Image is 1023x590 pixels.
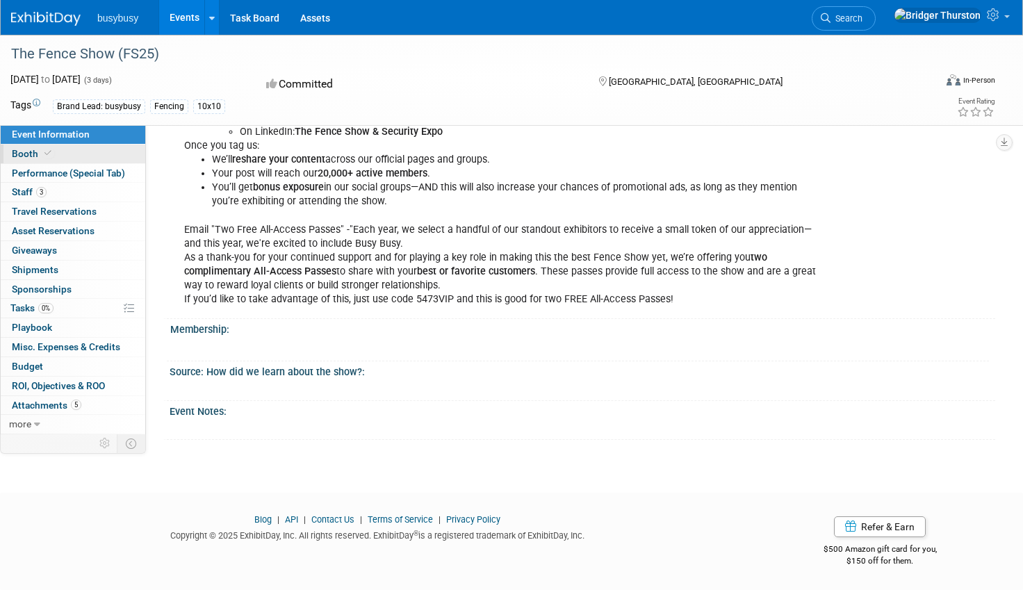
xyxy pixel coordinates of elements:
[12,225,95,236] span: Asset Reservations
[254,514,272,525] a: Blog
[1,261,145,279] a: Shipments
[10,98,40,114] td: Tags
[764,555,995,567] div: $150 off for them.
[830,13,862,24] span: Search
[1,415,145,434] a: more
[764,534,995,566] div: $500 Amazon gift card for you,
[12,400,81,411] span: Attachments
[240,125,827,139] li: On LinkedIn:
[609,76,783,87] span: [GEOGRAPHIC_DATA], [GEOGRAPHIC_DATA]
[262,72,576,97] div: Committed
[435,514,444,525] span: |
[1,357,145,376] a: Budget
[10,74,81,85] span: [DATE] [DATE]
[357,514,366,525] span: |
[10,526,744,542] div: Copyright © 2025 ExhibitDay, Inc. All rights reserved. ExhibitDay is a registered trademark of Ex...
[12,148,54,159] span: Booth
[947,74,960,85] img: Format-Inperson.png
[1,125,145,144] a: Event Information
[12,380,105,391] span: ROI, Objectives & ROO
[12,264,58,275] span: Shipments
[212,167,827,181] li: Your post will reach our .
[1,145,145,163] a: Booth
[12,361,43,372] span: Budget
[212,181,827,208] li: You’ll get in our social groups—AND this will also increase your chances of promotional ads, as l...
[1,164,145,183] a: Performance (Special Tab)
[232,154,325,165] b: reshare your content
[39,74,52,85] span: to
[170,361,995,379] div: Source: How did we learn about the show?:
[150,99,188,114] div: Fencing
[170,401,995,418] div: Event Notes:
[12,186,47,197] span: Staff
[834,516,926,537] a: Refer & Earn
[253,181,324,193] b: bonus exposure
[1,241,145,260] a: Giveaways
[36,187,47,197] span: 3
[117,434,146,452] td: Toggle Event Tabs
[1,377,145,395] a: ROI, Objectives & ROO
[963,75,995,85] div: In-Person
[446,514,500,525] a: Privacy Policy
[295,126,443,138] b: The Fence Show & Security Expo
[71,400,81,410] span: 5
[849,72,995,93] div: Event Format
[83,76,112,85] span: (3 days)
[10,302,54,313] span: Tasks
[12,341,120,352] span: Misc. Expenses & Credits
[300,514,309,525] span: |
[318,167,427,179] b: 20,000+ active members
[311,514,354,525] a: Contact Us
[1,338,145,357] a: Misc. Expenses & Credits
[1,183,145,202] a: Staff3
[193,99,225,114] div: 10x10
[1,318,145,337] a: Playbook
[12,129,90,140] span: Event Information
[12,322,52,333] span: Playbook
[12,206,97,217] span: Travel Reservations
[170,319,989,336] div: Membership:
[11,12,81,26] img: ExhibitDay
[12,167,125,179] span: Performance (Special Tab)
[417,265,535,277] b: best or favorite customers
[894,8,981,23] img: Bridger Thurston
[9,418,31,429] span: more
[38,303,54,313] span: 0%
[53,99,145,114] div: Brand Lead: busybusy
[957,98,995,105] div: Event Rating
[414,530,418,537] sup: ®
[285,514,298,525] a: API
[274,514,283,525] span: |
[93,434,117,452] td: Personalize Event Tab Strip
[1,222,145,240] a: Asset Reservations
[1,202,145,221] a: Travel Reservations
[812,6,876,31] a: Search
[184,252,767,277] b: two complimentary All-Access Passes
[368,514,433,525] a: Terms of Service
[97,13,138,24] span: busybusy
[44,149,51,157] i: Booth reservation complete
[1,299,145,318] a: Tasks0%
[6,42,911,67] div: The Fence Show (FS25)
[12,245,57,256] span: Giveaways
[212,153,827,167] li: We’ll across our official pages and groups.
[12,284,72,295] span: Sponsorships
[1,396,145,415] a: Attachments5
[1,280,145,299] a: Sponsorships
